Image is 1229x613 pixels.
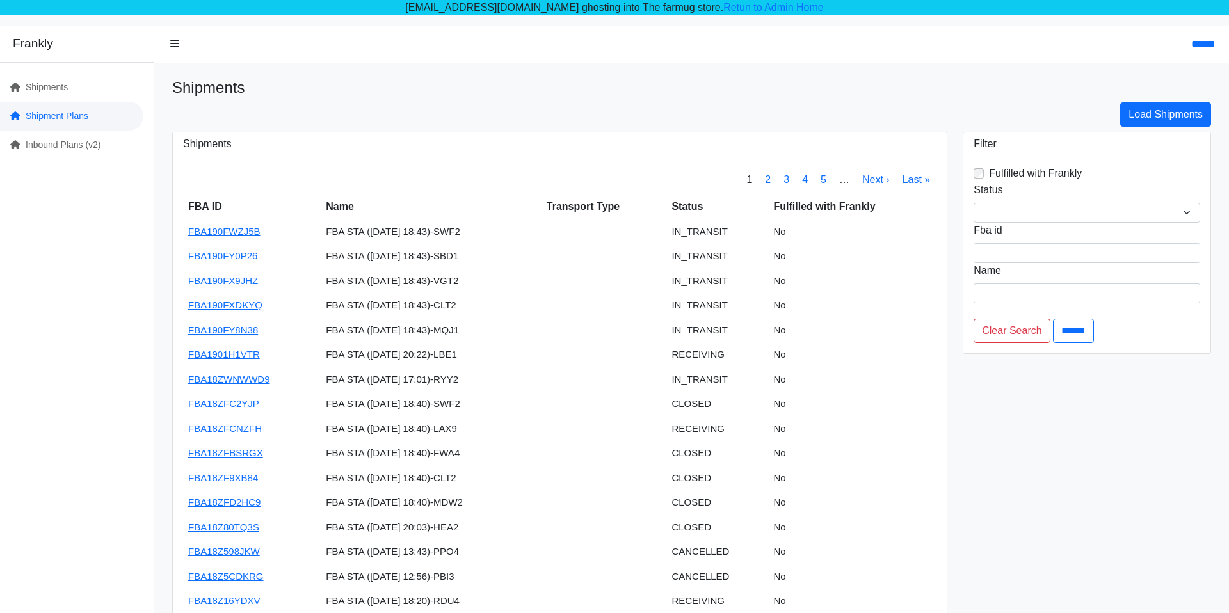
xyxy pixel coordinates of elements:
[802,174,808,185] a: 4
[666,490,768,515] td: CLOSED
[188,521,259,532] a: FBA18Z80TQ3S
[188,398,259,409] a: FBA18ZFC2YJP
[765,174,771,185] a: 2
[321,367,542,392] td: FBA STA ([DATE] 17:01)-RYY2
[321,293,542,318] td: FBA STA ([DATE] 18:43)-CLT2
[768,564,936,589] td: No
[321,417,542,442] td: FBA STA ([DATE] 18:40)-LAX9
[188,571,264,582] a: FBA18Z5CDKRG
[321,194,542,219] th: Name
[666,293,768,318] td: IN_TRANSIT
[974,319,1050,343] a: Clear Search
[666,194,768,219] th: Status
[768,194,936,219] th: Fulfilled with Frankly
[768,392,936,417] td: No
[321,515,542,540] td: FBA STA ([DATE] 20:03)-HEA2
[321,392,542,417] td: FBA STA ([DATE] 18:40)-SWF2
[666,441,768,466] td: CLOSED
[768,367,936,392] td: No
[321,539,542,564] td: FBA STA ([DATE] 13:43)-PPO4
[1120,102,1211,127] a: Load Shipments
[768,293,936,318] td: No
[321,466,542,491] td: FBA STA ([DATE] 18:40)-CLT2
[666,269,768,294] td: IN_TRANSIT
[666,318,768,343] td: IN_TRANSIT
[989,166,1082,181] label: Fulfilled with Frankly
[188,275,258,286] a: FBA190FX9JHZ
[183,138,936,150] h3: Shipments
[183,194,321,219] th: FBA ID
[768,515,936,540] td: No
[974,263,1001,278] label: Name
[768,269,936,294] td: No
[768,219,936,244] td: No
[903,174,931,185] a: Last »
[974,182,1002,198] label: Status
[740,166,759,194] span: 1
[783,174,789,185] a: 3
[188,324,258,335] a: FBA190FY8N38
[188,250,257,261] a: FBA190FY0P26
[666,392,768,417] td: CLOSED
[723,2,824,13] a: Retun to Admin Home
[833,166,856,194] span: …
[188,423,262,434] a: FBA18ZFCNZFH
[321,219,542,244] td: FBA STA ([DATE] 18:43)-SWF2
[740,166,936,194] nav: pager
[666,539,768,564] td: CANCELLED
[768,342,936,367] td: No
[768,466,936,491] td: No
[666,466,768,491] td: CLOSED
[768,441,936,466] td: No
[188,472,258,483] a: FBA18ZF9XB84
[666,564,768,589] td: CANCELLED
[321,244,542,269] td: FBA STA ([DATE] 18:43)-SBD1
[974,223,1002,238] label: Fba id
[821,174,826,185] a: 5
[188,299,262,310] a: FBA190FXDKYQ
[768,244,936,269] td: No
[768,490,936,515] td: No
[188,595,261,606] a: FBA18Z16YDXV
[666,515,768,540] td: CLOSED
[666,367,768,392] td: IN_TRANSIT
[666,244,768,269] td: IN_TRANSIT
[321,318,542,343] td: FBA STA ([DATE] 18:43)-MQJ1
[321,269,542,294] td: FBA STA ([DATE] 18:43)-VGT2
[172,79,1211,97] h1: Shipments
[188,226,261,237] a: FBA190FWZJ5B
[666,342,768,367] td: RECEIVING
[542,194,667,219] th: Transport Type
[188,374,270,385] a: FBA18ZWNWWD9
[974,138,1200,150] h3: Filter
[862,174,890,185] a: Next ›
[666,219,768,244] td: IN_TRANSIT
[321,342,542,367] td: FBA STA ([DATE] 20:22)-LBE1
[321,564,542,589] td: FBA STA ([DATE] 12:56)-PBI3
[188,447,263,458] a: FBA18ZFBSRGX
[188,349,260,360] a: FBA1901H1VTR
[321,490,542,515] td: FBA STA ([DATE] 18:40)-MDW2
[768,318,936,343] td: No
[768,539,936,564] td: No
[768,417,936,442] td: No
[321,441,542,466] td: FBA STA ([DATE] 18:40)-FWA4
[666,417,768,442] td: RECEIVING
[188,497,261,507] a: FBA18ZFD2HC9
[188,546,260,557] a: FBA18Z598JKW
